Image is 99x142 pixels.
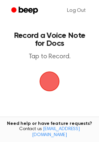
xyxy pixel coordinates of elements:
[32,127,80,137] a: [EMAIL_ADDRESS][DOMAIN_NAME]
[4,127,95,138] span: Contact us
[12,53,87,61] p: Tap to Record.
[12,32,87,47] h1: Record a Voice Note for Docs
[60,3,92,18] a: Log Out
[7,4,44,17] a: Beep
[40,71,59,91] img: Beep Logo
